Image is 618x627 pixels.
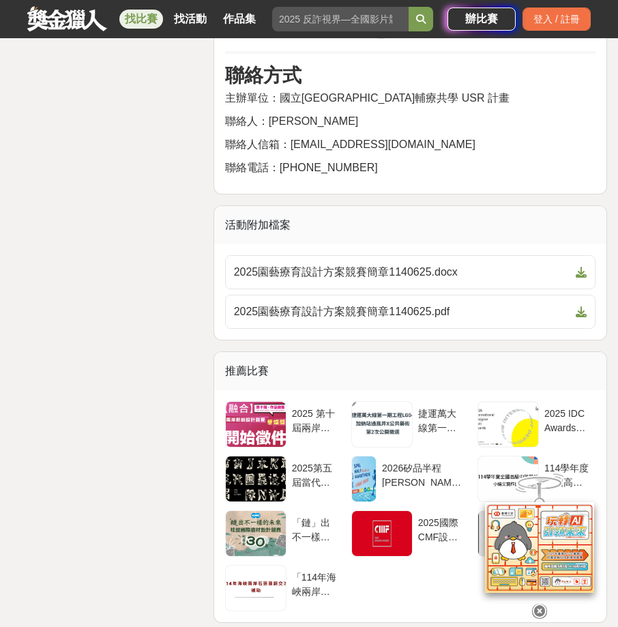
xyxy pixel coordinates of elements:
[292,516,338,542] div: 「鏈」出不一樣的未來｜桂盟國際廢材設計競賽
[523,8,591,31] div: 登入 / 註冊
[418,407,464,433] div: 捷運萬大線第一期工程LG04加蚋站通風井X公共藝術第2次公開徵選
[225,401,343,448] a: 2025 第十屆兩岸新銳設計競賽 華燦獎
[477,456,595,502] a: 114學年度全國高級中等學校小論文寫作比賽
[218,10,261,29] a: 作品集
[292,407,338,433] div: 2025 第十屆兩岸新銳設計競賽 華燦獎
[292,570,338,596] div: 「114年海峽兩岸石藝展銷交流」補助
[292,461,338,487] div: 2025第五屆當代國際水墨設計雙年展
[168,10,212,29] a: 找活動
[225,65,301,86] strong: 聯絡方式
[225,92,510,104] span: 主辦單位：國立[GEOGRAPHIC_DATA]輔療共學 USR 計畫
[351,510,469,557] a: 2025國際CMF設計獎
[225,138,475,150] span: 聯絡人信箱：[EMAIL_ADDRESS][DOMAIN_NAME]
[382,461,464,487] div: 2026矽品半程[PERSON_NAME]-乘風而行 奔向未來
[447,8,516,31] a: 辦比賽
[225,255,595,289] a: 2025園藝療育設計方案競賽簡章1140625.docx
[544,461,590,487] div: 114學年度全國高級中等學校小論文寫作比賽
[544,407,590,433] div: 2025 IDC Awards國際設計師俱樂部獎
[119,10,163,29] a: 找比賽
[225,456,343,502] a: 2025第五屆當代國際水墨設計雙年展
[418,516,464,542] div: 2025國際CMF設計獎
[225,162,378,173] span: 聯絡電話：[PHONE_NUMBER]
[214,352,606,390] div: 推薦比賽
[477,401,595,448] a: 2025 IDC Awards國際設計師俱樂部獎
[225,565,343,611] a: 「114年海峽兩岸石藝展銷交流」補助
[351,401,469,448] a: 捷運萬大線第一期工程LG04加蚋站通風井X公共藝術第2次公開徵選
[234,264,570,280] span: 2025園藝療育設計方案競賽簡章1140625.docx
[351,456,469,502] a: 2026矽品半程[PERSON_NAME]-乘風而行 奔向未來
[214,206,606,244] div: 活動附加檔案
[225,115,359,127] span: 聯絡人：[PERSON_NAME]
[225,295,595,329] a: 2025園藝療育設計方案競賽簡章1140625.pdf
[234,304,570,320] span: 2025園藝療育設計方案競賽簡章1140625.pdf
[272,7,409,31] input: 2025 反詐視界—全國影片競賽
[225,510,343,557] a: 「鏈」出不一樣的未來｜桂盟國際廢材設計競賽
[485,502,594,593] img: d2146d9a-e6f6-4337-9592-8cefde37ba6b.png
